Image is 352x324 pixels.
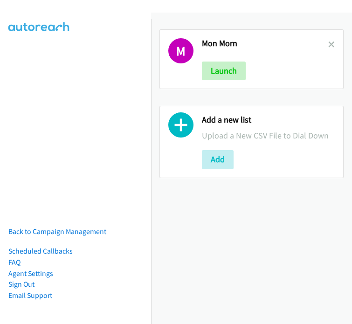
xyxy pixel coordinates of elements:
a: Agent Settings [8,269,53,278]
a: Sign Out [8,280,35,289]
h1: M [168,38,193,63]
a: Scheduled Callbacks [8,247,73,255]
button: Add [202,150,234,169]
a: FAQ [8,258,21,267]
h2: Mon Morn [202,38,328,49]
a: Back to Campaign Management [8,227,106,236]
h2: Add a new list [202,115,335,125]
button: Launch [202,62,246,80]
a: Email Support [8,291,52,300]
p: Upload a New CSV File to Dial Down [202,129,335,142]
